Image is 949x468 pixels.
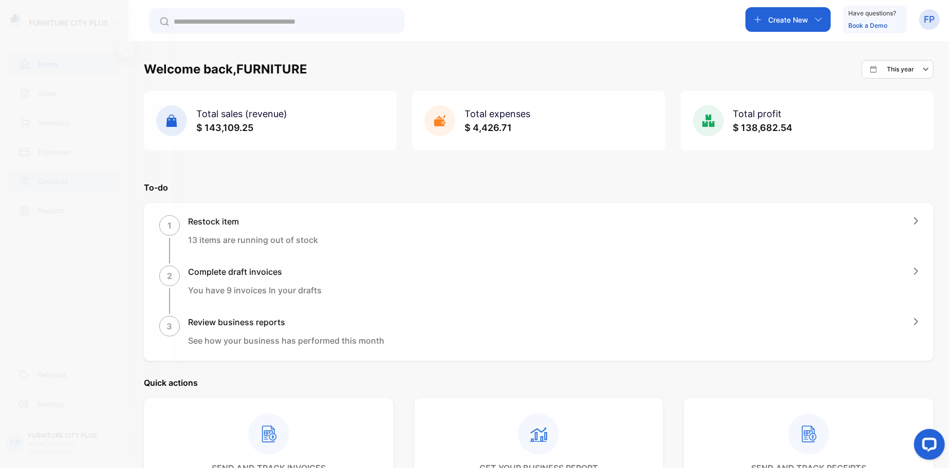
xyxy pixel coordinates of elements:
[188,234,318,246] p: 13 items are running out of stock
[919,7,940,32] button: FP
[10,437,21,450] p: FP
[29,17,108,28] p: FURNITURE CITY PLUS
[188,266,322,278] h1: Complete draft invoices
[746,7,831,32] button: Create New
[188,215,318,228] h1: Restock item
[196,108,287,119] span: Total sales (revenue)
[144,377,934,389] p: Quick actions
[906,425,949,468] iframe: LiveChat chat widget
[168,219,172,232] p: 1
[167,320,173,332] p: 3
[38,205,65,216] p: Reports
[848,22,887,29] a: Book a Demo
[38,88,57,99] p: Sales
[28,440,107,456] p: [EMAIL_ADDRESS][DOMAIN_NAME]
[188,284,322,296] p: You have 9 invoices In your drafts
[196,122,253,133] span: $ 143,109.25
[733,122,793,133] span: $ 138,682.54
[144,60,307,79] h1: Welcome back, FURNITURE
[37,369,67,380] p: Referrals
[37,399,65,409] p: Settings
[887,65,914,74] p: This year
[924,13,935,26] p: FP
[188,316,384,328] h1: Review business reports
[188,334,384,347] p: See how your business has performed this month
[848,8,896,18] p: Have questions?
[38,59,58,69] p: Home
[862,60,934,79] button: This year
[38,146,71,157] p: Expenses
[464,122,512,133] span: $ 4,426.71
[733,108,782,119] span: Total profit
[28,431,107,440] p: FURNITURE CITY PLUS
[464,108,530,119] span: Total expenses
[167,270,172,282] p: 2
[144,181,934,194] p: To-do
[8,13,24,29] img: logo
[768,14,808,25] p: Create New
[38,176,69,186] p: Contacts
[38,117,70,128] p: Inventory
